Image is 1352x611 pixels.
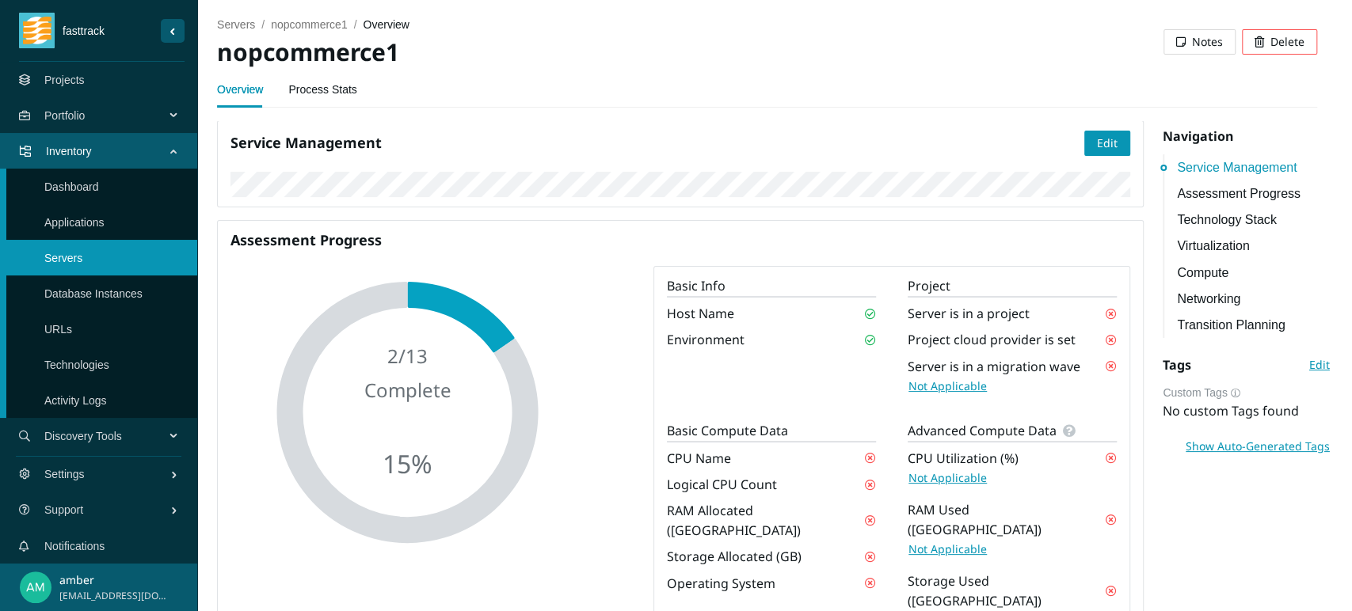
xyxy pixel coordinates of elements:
a: Notifications [44,540,105,552]
span: Host Name [667,304,734,324]
a: Activity Logs [44,394,107,407]
span: Server is in a project [908,304,1030,324]
h4: Assessment Progress [230,230,1130,250]
span: Inventory [46,127,171,175]
span: RAM Allocated ([GEOGRAPHIC_DATA]) [667,501,865,541]
span: Logical CPU Count [667,475,777,495]
h2: nopcommerce1 [217,36,767,69]
strong: Tags [1163,356,1191,374]
span: Edit [1097,135,1118,152]
span: No custom Tags found [1163,402,1299,419]
div: Basic Compute Data [667,421,876,441]
a: nopcommerce1 [271,18,348,31]
span: overview [364,18,409,31]
span: Notes [1192,33,1223,51]
a: Transition Planning [1177,315,1330,335]
a: Assessment Progress [1177,184,1330,203]
span: [EMAIL_ADDRESS][DOMAIN_NAME] [59,589,169,604]
button: Show Auto-Generated Tags [1185,434,1331,459]
a: Database Instances [44,287,143,300]
img: tidal_logo.png [23,13,51,48]
span: / [261,18,265,31]
span: Storage Used ([GEOGRAPHIC_DATA]) [908,571,1106,611]
span: Settings [44,450,170,498]
a: servers [217,18,255,31]
button: Delete [1242,29,1317,55]
strong: Navigation [1163,127,1233,145]
span: Delete [1270,33,1304,51]
a: Technologies [44,359,109,371]
div: Basic Info [667,276,876,296]
span: CPU Utilization (%) [908,449,1019,469]
span: Storage Allocated (GB) [667,547,802,567]
span: Show Auto-Generated Tags [1186,438,1330,455]
div: Project [908,276,1117,296]
span: Not Applicable [908,378,987,395]
a: Applications [44,216,105,229]
a: Technology Stack [1177,210,1330,230]
a: Networking [1177,289,1330,309]
text: 2 / 13 [387,343,428,369]
span: Not Applicable [908,469,987,487]
span: CPU Name [667,449,731,469]
div: Advanced Compute Data [908,421,1117,441]
span: Operating System [667,574,775,594]
span: Portfolio [44,92,171,139]
span: Server is in a migration wave [908,357,1080,377]
a: Process Stats [288,74,356,105]
img: 782412742afe806fddeffadffbceffd7 [20,571,51,603]
div: Custom Tags [1163,384,1330,401]
button: Not Applicable [908,540,988,559]
span: Edit [1309,356,1330,374]
button: Edit [1084,131,1130,156]
a: URLs [44,323,72,336]
a: Overview [217,74,263,105]
h4: Service Management [230,133,1084,153]
button: Edit [1308,352,1331,378]
a: Projects [44,74,85,86]
a: Virtualization [1177,236,1330,256]
span: Project cloud provider is set [908,330,1076,350]
p: amber [59,571,169,589]
a: Compute [1177,263,1330,283]
a: Dashboard [44,180,99,193]
button: Not Applicable [908,377,988,396]
button: Not Applicable [908,469,988,488]
text: 15 % [383,446,432,480]
span: Support [44,486,170,533]
a: Servers [44,252,82,264]
span: Environment [667,330,745,350]
a: Service Management [1177,157,1330,177]
span: Not Applicable [908,541,987,558]
span: / [354,18,357,31]
button: Notes [1163,29,1236,55]
span: fasttrack [55,22,161,40]
text: Complete [364,377,451,403]
span: Discovery Tools [44,412,171,460]
span: RAM Used ([GEOGRAPHIC_DATA]) [908,500,1106,540]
